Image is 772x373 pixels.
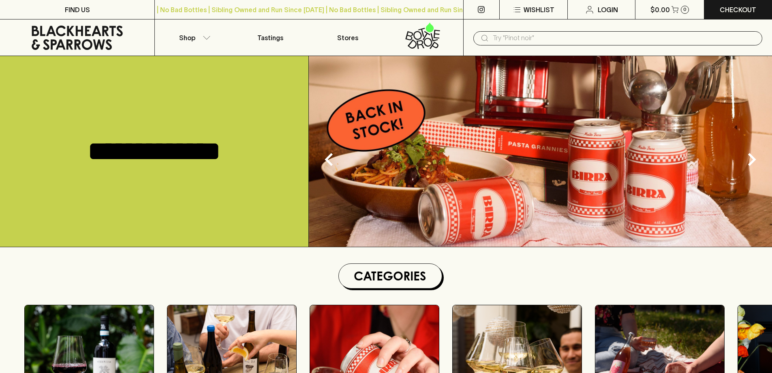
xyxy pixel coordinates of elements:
[524,5,554,15] p: Wishlist
[257,33,283,43] p: Tastings
[650,5,670,15] p: $0.00
[598,5,618,15] p: Login
[232,19,309,56] a: Tastings
[309,19,386,56] a: Stores
[313,143,345,176] button: Previous
[155,19,232,56] button: Shop
[309,56,772,247] img: optimise
[720,5,756,15] p: Checkout
[342,267,438,285] h1: Categories
[65,5,90,15] p: FIND US
[337,33,358,43] p: Stores
[493,32,756,45] input: Try "Pinot noir"
[179,33,195,43] p: Shop
[736,143,768,176] button: Next
[683,7,686,12] p: 0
